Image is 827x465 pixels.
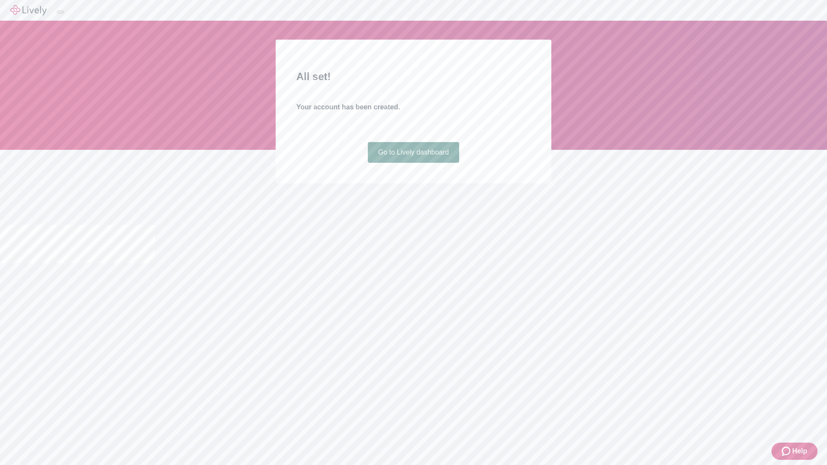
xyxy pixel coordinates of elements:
[296,102,531,112] h4: Your account has been created.
[10,5,47,15] img: Lively
[771,443,818,460] button: Zendesk support iconHelp
[368,142,460,163] a: Go to Lively dashboard
[57,11,64,13] button: Log out
[782,446,792,456] svg: Zendesk support icon
[792,446,807,456] span: Help
[296,69,531,84] h2: All set!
